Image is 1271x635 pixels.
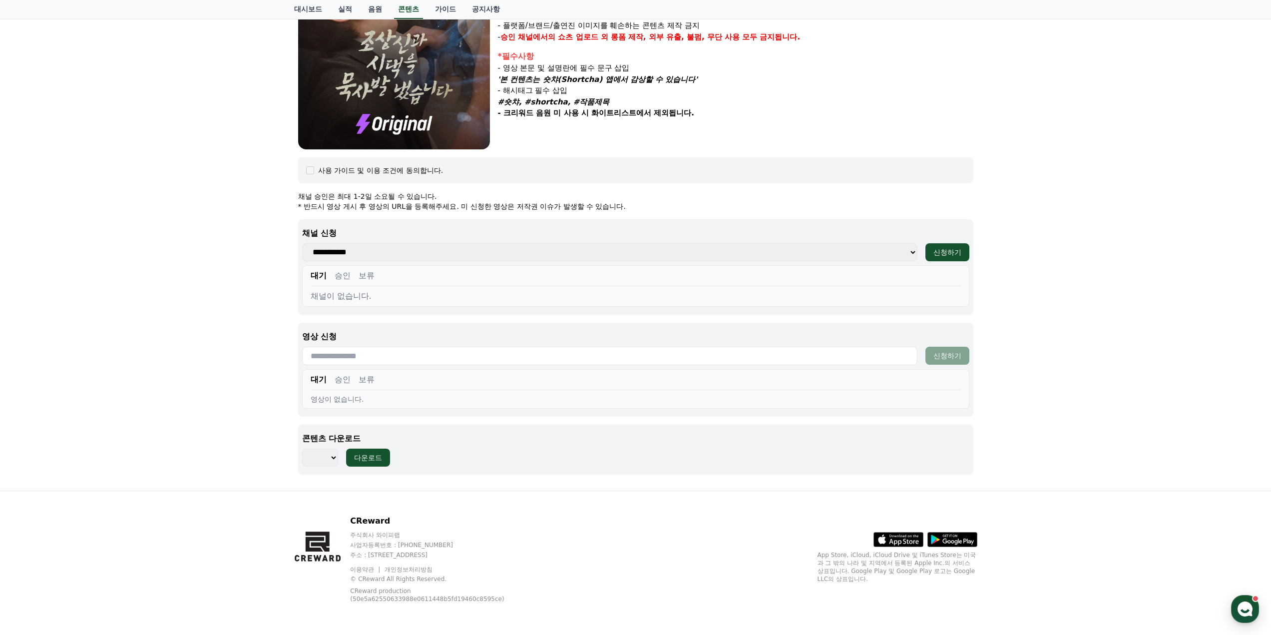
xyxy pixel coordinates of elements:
[318,165,443,175] div: 사용 가이드 및 이용 조건에 동의합니다.
[83,332,112,340] span: Messages
[925,347,969,365] button: 신청하기
[129,317,192,342] a: Settings
[350,551,525,559] p: 주소 : [STREET_ADDRESS]
[359,374,375,386] button: 보류
[350,587,510,603] p: CReward production (50e5a62550633988e0611448b5fd19460c8595ce)
[925,243,969,261] button: 신청하기
[498,62,973,74] p: - 영상 본문 및 설명란에 필수 문구 삽입
[311,290,961,302] div: 채널이 없습니다.
[302,227,969,239] p: 채널 신청
[498,31,973,43] p: -
[311,374,327,386] button: 대기
[298,191,973,201] p: 채널 승인은 최대 1-2일 소요될 수 있습니다.
[498,108,694,117] strong: - 크리워드 음원 미 사용 시 화이트리스트에서 제외됩니다.
[350,515,525,527] p: CReward
[302,331,969,343] p: 영상 신청
[498,20,973,31] p: - 플랫폼/브랜드/출연진 이미지를 훼손하는 콘텐츠 제작 금지
[335,374,351,386] button: 승인
[350,541,525,549] p: 사업자등록번호 : [PHONE_NUMBER]
[346,449,390,467] button: 다운로드
[25,332,43,340] span: Home
[359,270,375,282] button: 보류
[298,201,973,211] p: * 반드시 영상 게시 후 영상의 URL을 등록해주세요. 미 신청한 영상은 저작권 이슈가 발생할 수 있습니다.
[350,566,382,573] a: 이용약관
[3,317,66,342] a: Home
[350,575,525,583] p: © CReward All Rights Reserved.
[611,32,801,41] strong: 롱폼 제작, 외부 유출, 불펌, 무단 사용 모두 금지됩니다.
[350,531,525,539] p: 주식회사 와이피랩
[498,97,610,106] em: #숏챠, #shortcha, #작품제목
[498,50,973,62] div: *필수사항
[498,75,698,84] em: '본 컨텐츠는 숏챠(Shortcha) 앱에서 감상할 수 있습니다'
[933,351,961,361] div: 신청하기
[66,317,129,342] a: Messages
[311,394,961,404] div: 영상이 없습니다.
[311,270,327,282] button: 대기
[385,566,432,573] a: 개인정보처리방침
[335,270,351,282] button: 승인
[302,433,969,445] p: 콘텐츠 다운로드
[933,247,961,257] div: 신청하기
[818,551,977,583] p: App Store, iCloud, iCloud Drive 및 iTunes Store는 미국과 그 밖의 나라 및 지역에서 등록된 Apple Inc.의 서비스 상표입니다. Goo...
[354,453,382,463] div: 다운로드
[498,85,973,96] p: - 해시태그 필수 삽입
[500,32,608,41] strong: 승인 채널에서의 쇼츠 업로드 외
[148,332,172,340] span: Settings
